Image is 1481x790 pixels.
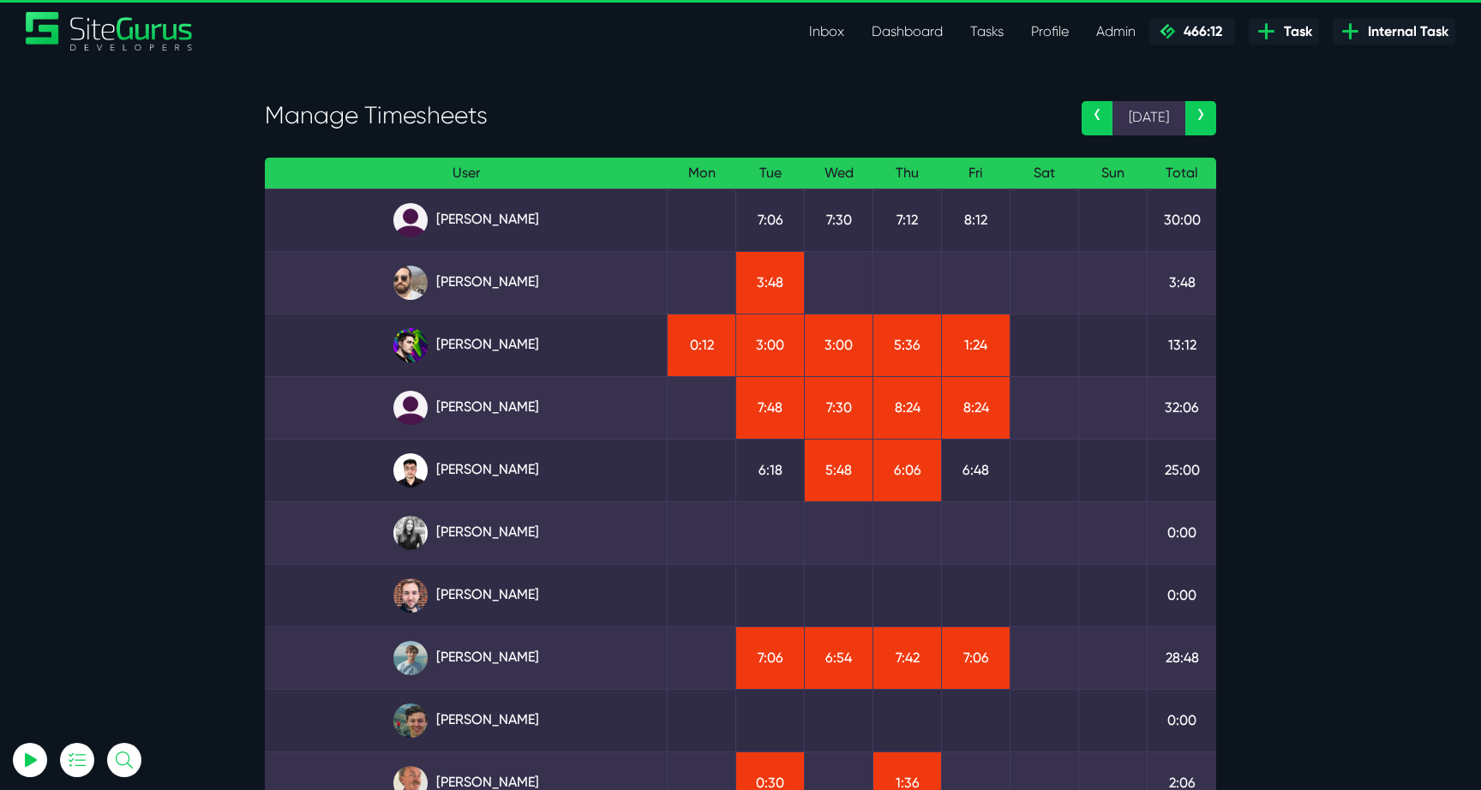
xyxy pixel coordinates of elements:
td: 30:00 [1148,189,1217,251]
img: Sitegurus Logo [26,12,194,51]
th: Mon [668,158,736,189]
td: 0:00 [1148,564,1217,626]
td: 3:48 [736,251,805,314]
td: 7:12 [873,189,942,251]
td: 7:06 [736,626,805,689]
td: 28:48 [1148,626,1217,689]
th: Fri [942,158,1010,189]
td: 32:06 [1148,376,1217,439]
a: [PERSON_NAME] [279,453,653,488]
a: Internal Task [1333,19,1455,45]
th: Wed [805,158,873,189]
a: [PERSON_NAME] [279,516,653,550]
a: [PERSON_NAME] [279,641,653,675]
td: 7:48 [736,376,805,439]
td: 8:24 [873,376,942,439]
span: 466:12 [1177,23,1222,39]
td: 5:48 [805,439,873,501]
td: 13:12 [1148,314,1217,376]
img: default_qrqg0b.png [393,391,428,425]
td: 8:24 [942,376,1010,439]
a: SiteGurus [26,12,194,51]
td: 6:18 [736,439,805,501]
a: Inbox [795,15,858,49]
th: User [265,158,668,189]
td: 7:42 [873,626,942,689]
a: Tasks [956,15,1017,49]
td: 25:00 [1148,439,1217,501]
td: 6:54 [805,626,873,689]
td: 0:00 [1148,501,1217,564]
img: xv1kmavyemxtguplm5ir.png [393,453,428,488]
td: 6:48 [942,439,1010,501]
img: default_qrqg0b.png [393,203,428,237]
img: rgqpcqpgtbr9fmz9rxmm.jpg [393,516,428,550]
th: Tue [736,158,805,189]
td: 3:00 [736,314,805,376]
td: 8:12 [942,189,1010,251]
th: Total [1148,158,1217,189]
td: 6:06 [873,439,942,501]
span: Task [1277,21,1312,42]
img: tfogtqcjwjterk6idyiu.jpg [393,578,428,613]
td: 3:48 [1148,251,1217,314]
h3: Manage Timesheets [265,101,1056,130]
th: Thu [873,158,942,189]
a: Profile [1017,15,1082,49]
a: [PERSON_NAME] [279,578,653,613]
img: ublsy46zpoyz6muduycb.jpg [393,266,428,300]
td: 0:12 [668,314,736,376]
img: rxuxidhawjjb44sgel4e.png [393,328,428,362]
td: 7:06 [942,626,1010,689]
a: 466:12 [1149,19,1235,45]
th: Sat [1010,158,1079,189]
a: Dashboard [858,15,956,49]
td: 1:24 [942,314,1010,376]
td: 0:00 [1148,689,1217,751]
th: Sun [1079,158,1148,189]
td: 7:30 [805,189,873,251]
td: 5:36 [873,314,942,376]
span: Internal Task [1361,21,1448,42]
td: 3:00 [805,314,873,376]
a: [PERSON_NAME] [279,203,653,237]
a: › [1185,101,1216,135]
a: ‹ [1082,101,1112,135]
td: 7:06 [736,189,805,251]
a: Task [1249,19,1319,45]
img: tkl4csrki1nqjgf0pb1z.png [393,641,428,675]
a: [PERSON_NAME] [279,266,653,300]
span: [DATE] [1112,101,1185,135]
a: [PERSON_NAME] [279,391,653,425]
a: [PERSON_NAME] [279,703,653,738]
a: [PERSON_NAME] [279,328,653,362]
img: esb8jb8dmrsykbqurfoz.jpg [393,703,428,738]
a: Admin [1082,15,1149,49]
td: 7:30 [805,376,873,439]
